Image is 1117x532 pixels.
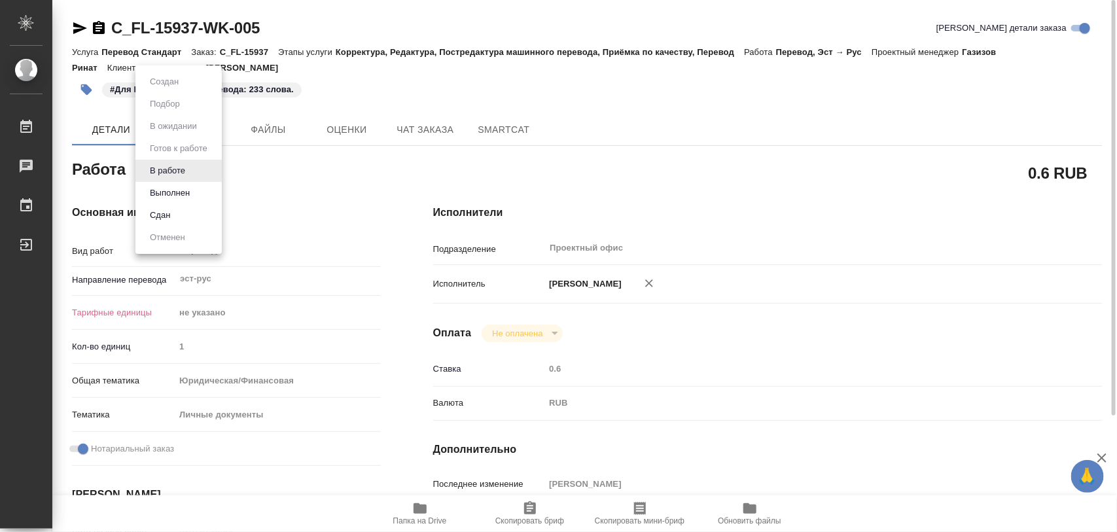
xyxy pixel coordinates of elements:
button: В ожидании [146,119,201,133]
button: Отменен [146,230,189,245]
button: Готов к работе [146,141,211,156]
button: В работе [146,164,189,178]
button: Создан [146,75,183,89]
button: Сдан [146,208,174,222]
button: Подбор [146,97,184,111]
button: Выполнен [146,186,194,200]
